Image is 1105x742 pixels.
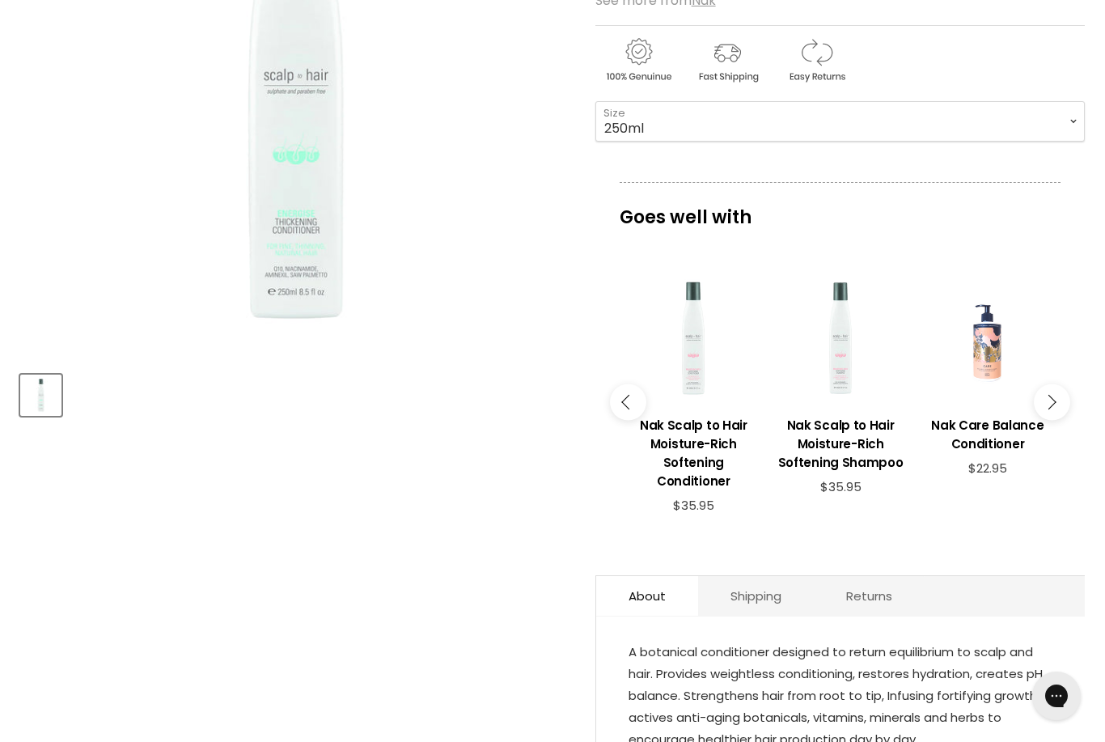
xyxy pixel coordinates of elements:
h3: Nak Scalp to Hair Moisture-Rich Softening Conditioner [628,416,759,490]
a: About [596,576,698,616]
span: $35.95 [673,497,714,514]
span: $35.95 [820,478,862,495]
a: Returns [814,576,925,616]
img: Nak Scalp to Hair Energise Thickening Conditioner [22,376,60,414]
div: Product thumbnails [18,370,571,416]
a: Shipping [698,576,814,616]
button: Nak Scalp to Hair Energise Thickening Conditioner [20,375,61,416]
h3: Nak Care Balance Conditioner [922,416,1053,453]
h3: Nak Scalp to Hair Moisture-Rich Softening Shampoo [775,416,906,472]
a: View product:Nak Care Balance Conditioner [922,404,1053,461]
img: shipping.gif [684,36,770,85]
iframe: Gorgias live chat messenger [1024,666,1089,726]
a: View product:Nak Scalp to Hair Moisture-Rich Softening Conditioner [628,404,759,498]
img: genuine.gif [595,36,681,85]
img: returns.gif [773,36,859,85]
p: Goes well with [620,182,1061,235]
span: $22.95 [968,460,1007,477]
a: View product:Nak Scalp to Hair Moisture-Rich Softening Shampoo [775,404,906,480]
